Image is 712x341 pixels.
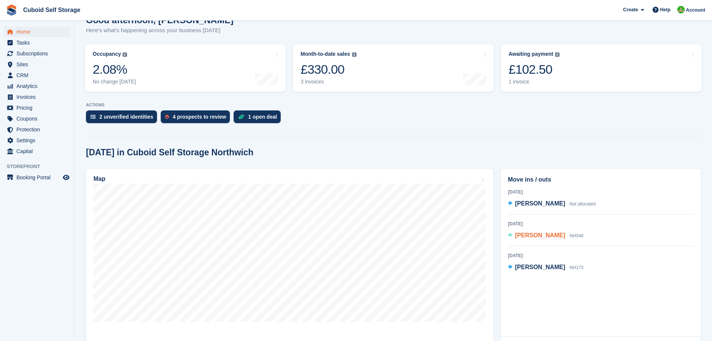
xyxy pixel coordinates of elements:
[123,52,127,57] img: icon-info-grey-7440780725fd019a000dd9b08b2336e03edf1995a4989e88bcd33f0948082b44.svg
[16,113,61,124] span: Coupons
[509,79,560,85] div: 1 invoice
[293,44,493,92] a: Month-to-date sales £330.00 3 invoices
[4,70,71,80] a: menu
[16,172,61,183] span: Booking Portal
[4,59,71,70] a: menu
[20,4,83,16] a: Cuboid Self Storage
[555,52,560,57] img: icon-info-grey-7440780725fd019a000dd9b08b2336e03edf1995a4989e88bcd33f0948082b44.svg
[86,103,701,107] p: ACTIONS
[16,135,61,146] span: Settings
[4,103,71,113] a: menu
[501,44,702,92] a: Awaiting payment £102.50 1 invoice
[234,110,284,127] a: 1 open deal
[16,81,61,91] span: Analytics
[16,59,61,70] span: Sites
[300,62,356,77] div: £330.00
[4,92,71,102] a: menu
[16,70,61,80] span: CRM
[4,48,71,59] a: menu
[515,200,565,207] span: [PERSON_NAME]
[508,252,694,259] div: [DATE]
[4,135,71,146] a: menu
[62,173,71,182] a: Preview store
[238,114,244,119] img: deal-1b604bf984904fb50ccaf53a9ad4b4a5d6e5aea283cecdc64d6e3604feb123c2.svg
[677,6,685,13] img: Mark Prince
[570,233,583,238] span: NH048
[86,110,161,127] a: 2 unverified identities
[165,115,169,119] img: prospect-51fa495bee0391a8d652442698ab0144808aea92771e9ea1ae160a38d050c398.svg
[515,232,565,238] span: [PERSON_NAME]
[16,124,61,135] span: Protection
[16,37,61,48] span: Tasks
[86,26,234,35] p: Here's what's happening across your business [DATE]
[161,110,234,127] a: 4 prospects to review
[508,220,694,227] div: [DATE]
[4,27,71,37] a: menu
[660,6,671,13] span: Help
[4,124,71,135] a: menu
[508,189,694,195] div: [DATE]
[90,115,96,119] img: verify_identity-adf6edd0f0f0b5bbfe63781bf79b02c33cf7c696d77639b501bdc392416b5a36.svg
[623,6,638,13] span: Create
[570,265,583,270] span: NH173
[99,114,153,120] div: 2 unverified identities
[509,51,554,57] div: Awaiting payment
[86,147,253,158] h2: [DATE] in Cuboid Self Storage Northwich
[173,114,226,120] div: 4 prospects to review
[570,201,596,207] span: Not allocated
[93,79,136,85] div: No change [DATE]
[16,27,61,37] span: Home
[686,6,705,14] span: Account
[508,199,596,209] a: [PERSON_NAME] Not allocated
[4,81,71,91] a: menu
[4,172,71,183] a: menu
[93,176,105,182] h2: Map
[16,48,61,59] span: Subscriptions
[352,52,357,57] img: icon-info-grey-7440780725fd019a000dd9b08b2336e03edf1995a4989e88bcd33f0948082b44.svg
[6,4,17,16] img: stora-icon-8386f47178a22dfd0bd8f6a31ec36ba5ce8667c1dd55bd0f319d3a0aa187defe.svg
[248,114,277,120] div: 1 open deal
[509,62,560,77] div: £102.50
[7,163,74,170] span: Storefront
[16,92,61,102] span: Invoices
[4,37,71,48] a: menu
[85,44,286,92] a: Occupancy 2.08% No change [DATE]
[300,51,350,57] div: Month-to-date sales
[508,231,583,241] a: [PERSON_NAME] NH048
[16,103,61,113] span: Pricing
[300,79,356,85] div: 3 invoices
[4,113,71,124] a: menu
[515,264,565,270] span: [PERSON_NAME]
[508,175,694,184] h2: Move ins / outs
[508,263,583,273] a: [PERSON_NAME] NH173
[4,146,71,156] a: menu
[93,51,121,57] div: Occupancy
[93,62,136,77] div: 2.08%
[16,146,61,156] span: Capital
